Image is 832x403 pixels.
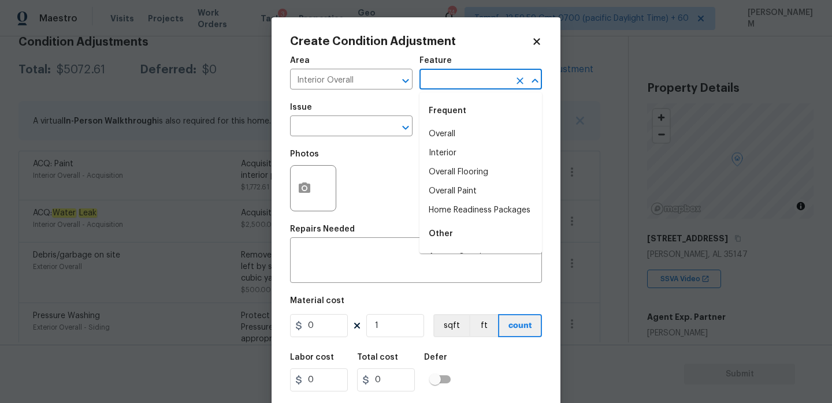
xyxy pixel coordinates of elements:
h5: Area [290,57,310,65]
h5: Photos [290,150,319,158]
li: Overall Paint [419,182,542,201]
button: Close [527,73,543,89]
li: Access Opening [419,248,542,267]
li: Interior [419,144,542,163]
h5: Material cost [290,297,344,305]
li: Home Readiness Packages [419,201,542,220]
button: ft [469,314,498,337]
button: Clear [512,73,528,89]
h5: Total cost [357,353,398,361]
h2: Create Condition Adjustment [290,36,532,47]
h5: Feature [419,57,452,65]
button: Open [398,73,414,89]
li: Overall [419,125,542,144]
h5: Labor cost [290,353,334,361]
h5: Defer [424,353,447,361]
h5: Issue [290,103,312,111]
li: Overall Flooring [419,163,542,182]
div: Other [419,220,542,248]
h5: Repairs Needed [290,225,355,233]
button: Open [398,120,414,136]
button: count [498,314,542,337]
div: Frequent [419,97,542,125]
button: sqft [433,314,469,337]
